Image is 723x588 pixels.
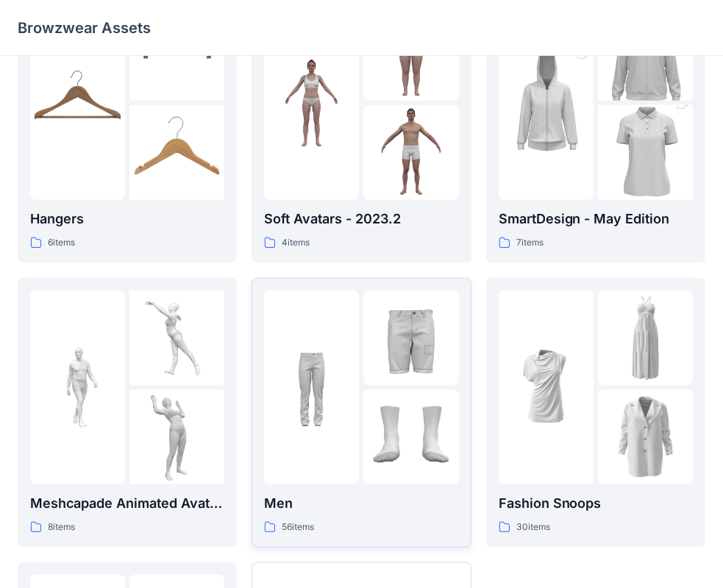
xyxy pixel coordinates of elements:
p: Soft Avatars - 2023.2 [264,209,458,229]
p: Men [264,493,458,514]
img: folder 3 [129,390,224,484]
p: Fashion Snoops [499,493,693,514]
p: 8 items [48,520,75,535]
a: folder 1folder 2folder 3Fashion Snoops30items [486,278,705,548]
a: folder 1folder 2folder 3Men56items [252,278,471,548]
img: folder 1 [264,55,359,150]
img: folder 3 [363,105,458,200]
p: Meshcapade Animated Avatars [30,493,224,514]
img: folder 2 [598,290,693,385]
img: folder 3 [598,390,693,484]
p: Browzwear Assets [18,18,151,38]
a: folder 1folder 2folder 3Meshcapade Animated Avatars8items [18,278,237,548]
p: SmartDesign - May Edition [499,209,693,229]
img: folder 3 [363,390,458,484]
p: 7 items [516,235,544,251]
img: folder 3 [129,105,224,200]
p: 30 items [516,520,550,535]
img: folder 2 [363,290,458,385]
img: folder 2 [129,290,224,385]
img: folder 1 [30,340,125,434]
img: folder 1 [264,340,359,434]
p: Hangers [30,209,224,229]
p: 4 items [282,235,310,251]
p: 56 items [282,520,314,535]
p: 6 items [48,235,75,251]
img: folder 1 [499,32,594,174]
img: folder 1 [499,340,594,434]
img: folder 3 [598,82,693,224]
img: folder 1 [30,55,125,150]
